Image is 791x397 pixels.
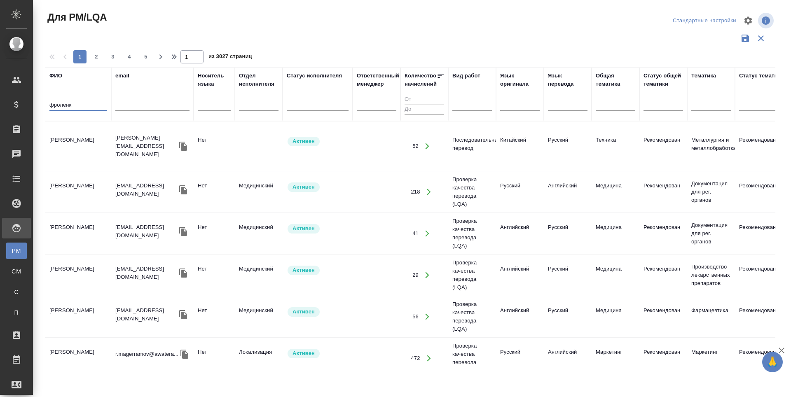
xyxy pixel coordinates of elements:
[448,255,496,296] td: Проверка качества перевода (LQA)
[115,223,177,240] p: [EMAIL_ADDRESS][DOMAIN_NAME]
[235,261,283,290] td: Медицинский
[177,140,190,152] button: Скопировать
[687,132,735,161] td: Металлургия и металлобработка
[448,338,496,379] td: Проверка качества перевода (LQA)
[357,72,399,88] div: Ответственный менеджер
[412,229,419,238] div: 41
[448,213,496,254] td: Проверка качества перевода (LQA)
[412,142,419,150] div: 52
[411,188,420,196] div: 218
[6,263,27,280] a: CM
[90,53,103,61] span: 2
[177,225,190,238] button: Скопировать
[139,50,152,63] button: 5
[49,72,62,80] div: ФИО
[194,344,235,373] td: Нет
[691,72,716,80] div: Тематика
[287,265,349,276] div: Рядовой исполнитель: назначай с учетом рейтинга
[235,177,283,206] td: Медицинский
[45,219,111,248] td: [PERSON_NAME]
[412,271,419,279] div: 29
[45,302,111,331] td: [PERSON_NAME]
[293,266,315,274] p: Активен
[106,53,119,61] span: 3
[405,105,444,115] input: До
[287,136,349,147] div: Рядовой исполнитель: назначай с учетом рейтинга
[639,219,687,248] td: Рекомендован
[287,348,349,359] div: Рядовой исполнитель: назначай с учетом рейтинга
[177,184,190,196] button: Скопировать
[45,261,111,290] td: [PERSON_NAME]
[687,302,735,331] td: Фармацевтика
[421,350,438,367] button: Открыть работы
[687,344,735,373] td: Маркетинг
[448,132,496,161] td: Последовательный перевод
[639,261,687,290] td: Рекомендован
[115,134,177,159] p: [PERSON_NAME][EMAIL_ADDRESS][DOMAIN_NAME]
[115,306,177,323] p: [EMAIL_ADDRESS][DOMAIN_NAME]
[405,72,437,88] div: Количество начислений
[596,72,635,88] div: Общая тематика
[639,177,687,206] td: Рекомендован
[194,219,235,248] td: Нет
[419,308,436,325] button: Открыть работы
[687,175,735,208] td: Документация для рег. органов
[235,344,283,373] td: Локализация
[419,267,436,284] button: Открыть работы
[544,132,592,161] td: Русский
[448,171,496,213] td: Проверка качества перевода (LQA)
[115,72,129,80] div: email
[239,72,278,88] div: Отдел исполнителя
[6,284,27,300] a: С
[592,219,639,248] td: Медицина
[762,352,783,372] button: 🙏
[208,51,252,63] span: из 3027 страниц
[592,132,639,161] td: Техника
[177,267,190,279] button: Скопировать
[419,138,436,155] button: Открыть работы
[293,137,315,145] p: Активен
[405,95,444,105] input: От
[287,223,349,234] div: Рядовой исполнитель: назначай с учетом рейтинга
[411,354,420,362] div: 472
[452,72,480,80] div: Вид работ
[496,132,544,161] td: Китайский
[6,243,27,259] a: PM
[544,219,592,248] td: Русский
[10,288,23,296] span: С
[644,72,683,88] div: Статус общей тематики
[123,50,136,63] button: 4
[671,14,738,27] div: split button
[45,11,107,24] span: Для PM/LQA
[194,177,235,206] td: Нет
[592,344,639,373] td: Маркетинг
[235,219,283,248] td: Медицинский
[738,11,758,30] span: Настроить таблицу
[687,259,735,292] td: Производство лекарственных препаратов
[139,53,152,61] span: 5
[10,267,23,276] span: CM
[6,304,27,321] a: П
[421,184,438,201] button: Открыть работы
[496,344,544,373] td: Русский
[412,313,419,321] div: 56
[765,353,779,371] span: 🙏
[235,302,283,331] td: Медицинский
[544,302,592,331] td: Русский
[106,50,119,63] button: 3
[45,132,111,161] td: [PERSON_NAME]
[115,265,177,281] p: [EMAIL_ADDRESS][DOMAIN_NAME]
[639,302,687,331] td: Рекомендован
[496,219,544,248] td: Английский
[496,177,544,206] td: Русский
[496,261,544,290] td: Английский
[419,225,436,242] button: Открыть работы
[448,296,496,337] td: Проверка качества перевода (LQA)
[194,132,235,161] td: Нет
[548,72,587,88] div: Язык перевода
[500,72,540,88] div: Язык оригинала
[45,177,111,206] td: [PERSON_NAME]
[592,261,639,290] td: Медицина
[639,132,687,161] td: Рекомендован
[293,183,315,191] p: Активен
